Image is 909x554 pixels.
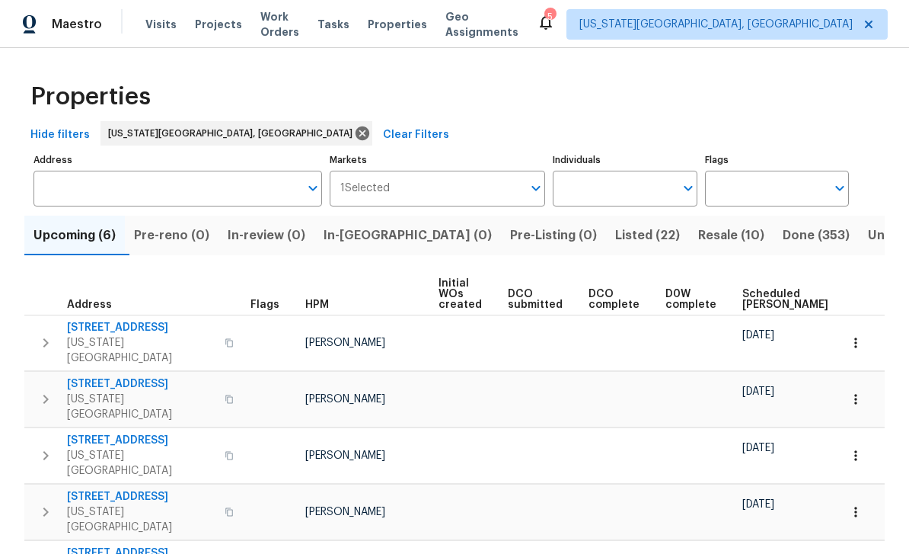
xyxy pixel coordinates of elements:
span: [PERSON_NAME] [305,394,385,405]
span: Tasks [317,19,349,30]
span: DCO submitted [508,289,563,310]
span: Flags [250,299,279,310]
label: Markets [330,155,546,165]
div: 5 [544,9,555,24]
span: Address [67,299,112,310]
span: [US_STATE][GEOGRAPHIC_DATA] [67,392,215,422]
button: Hide filters [24,121,96,149]
span: Upcoming (6) [33,225,116,246]
span: Geo Assignments [445,9,518,40]
button: Open [525,178,547,199]
label: Individuals [553,155,697,165]
span: Scheduled [PERSON_NAME] [742,289,828,310]
span: [DATE] [742,499,774,510]
span: In-[GEOGRAPHIC_DATA] (0) [324,225,492,246]
button: Open [829,178,850,199]
span: Done (353) [783,225,850,246]
label: Address [33,155,322,165]
span: [PERSON_NAME] [305,338,385,348]
span: Initial WOs created [439,278,482,310]
span: HPM [305,299,329,310]
span: [US_STATE][GEOGRAPHIC_DATA] [67,504,215,535]
span: Pre-reno (0) [134,225,209,246]
span: Resale (10) [698,225,764,246]
span: Properties [368,17,427,32]
span: 1 Selected [340,182,390,195]
span: [DATE] [742,443,774,453]
span: [STREET_ADDRESS] [67,489,215,504]
span: Properties [30,89,151,104]
span: Hide filters [30,126,90,145]
span: Maestro [52,17,102,32]
span: [STREET_ADDRESS] [67,376,215,392]
div: [US_STATE][GEOGRAPHIC_DATA], [GEOGRAPHIC_DATA] [100,121,372,146]
span: [PERSON_NAME] [305,507,385,517]
span: In-review (0) [228,225,305,246]
span: [US_STATE][GEOGRAPHIC_DATA], [GEOGRAPHIC_DATA] [579,17,853,32]
span: D0W complete [665,289,716,310]
span: Clear Filters [383,126,449,145]
span: [US_STATE][GEOGRAPHIC_DATA], [GEOGRAPHIC_DATA] [108,126,359,141]
span: Visits [145,17,177,32]
button: Clear Filters [377,121,455,149]
span: Projects [195,17,242,32]
span: [DATE] [742,330,774,341]
span: [STREET_ADDRESS] [67,320,215,335]
span: [US_STATE][GEOGRAPHIC_DATA] [67,448,215,479]
span: Listed (22) [615,225,680,246]
span: [PERSON_NAME] [305,450,385,461]
span: Pre-Listing (0) [510,225,597,246]
span: [DATE] [742,386,774,397]
button: Open [678,178,699,199]
span: [STREET_ADDRESS] [67,433,215,448]
span: Work Orders [260,9,299,40]
span: [US_STATE][GEOGRAPHIC_DATA] [67,335,215,366]
span: DCO complete [588,289,639,310]
button: Open [302,178,324,199]
label: Flags [705,155,849,165]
